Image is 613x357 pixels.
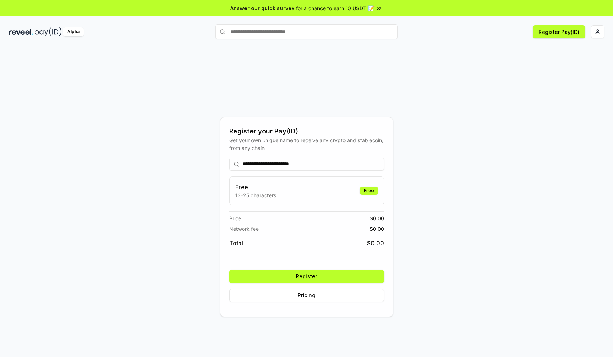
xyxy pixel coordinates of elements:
div: Free [360,187,378,195]
div: Get your own unique name to receive any crypto and stablecoin, from any chain [229,136,384,152]
button: Register [229,270,384,283]
span: Total [229,239,243,248]
span: for a chance to earn 10 USDT 📝 [296,4,374,12]
img: pay_id [35,27,62,36]
span: $ 0.00 [370,214,384,222]
button: Pricing [229,289,384,302]
h3: Free [235,183,276,191]
span: Answer our quick survey [230,4,294,12]
span: Network fee [229,225,259,233]
span: Price [229,214,241,222]
span: $ 0.00 [367,239,384,248]
p: 13-25 characters [235,191,276,199]
img: reveel_dark [9,27,33,36]
div: Register your Pay(ID) [229,126,384,136]
div: Alpha [63,27,84,36]
button: Register Pay(ID) [533,25,585,38]
span: $ 0.00 [370,225,384,233]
